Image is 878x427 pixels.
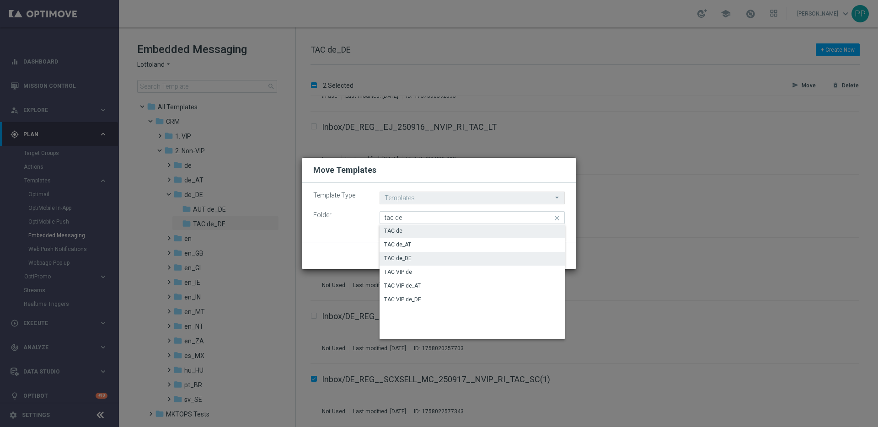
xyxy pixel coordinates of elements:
div: TAC de_DE [384,254,412,262]
div: TAC VIP de_DE [384,295,421,304]
i: arrow_drop_down [553,192,562,203]
div: Press SPACE to select this row. [380,266,565,279]
label: Template Type [306,192,373,199]
div: Press SPACE to deselect this row. [380,252,565,266]
div: TAC VIP de_AT [384,282,421,290]
div: TAC VIP de [384,268,412,276]
div: Press SPACE to select this row. [380,224,565,238]
label: Folder [306,211,373,219]
div: Press SPACE to select this row. [380,238,565,252]
input: Quick find [380,211,565,224]
i: close [553,212,562,224]
h2: Move Templates [313,165,376,176]
div: TAC de_AT [384,240,411,249]
div: TAC de [384,227,402,235]
div: Press SPACE to select this row. [380,293,565,307]
div: Press SPACE to select this row. [380,279,565,293]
